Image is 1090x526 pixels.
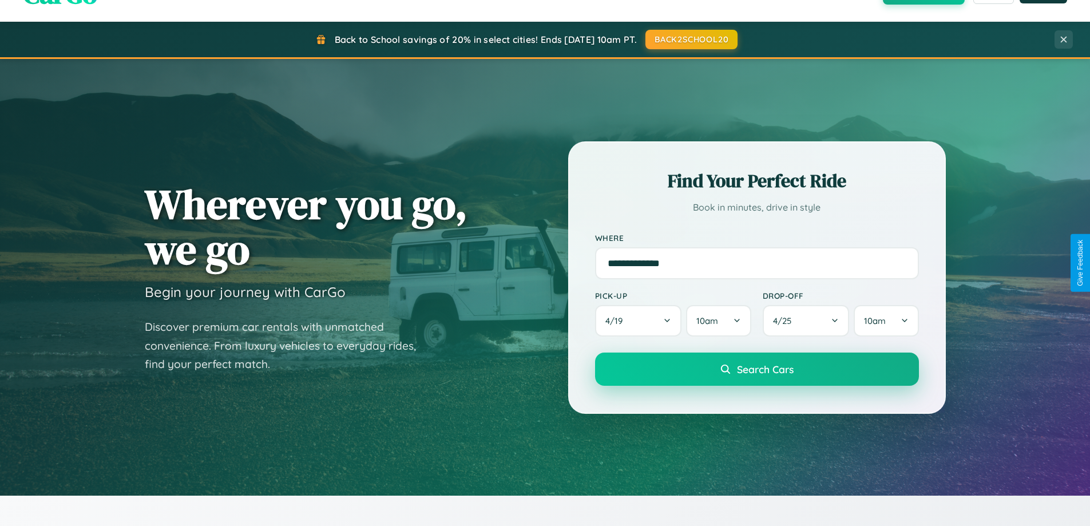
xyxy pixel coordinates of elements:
span: 4 / 25 [773,315,797,326]
label: Where [595,233,919,243]
p: Discover premium car rentals with unmatched convenience. From luxury vehicles to everyday rides, ... [145,318,431,374]
h3: Begin your journey with CarGo [145,283,346,300]
button: 4/19 [595,305,682,337]
label: Pick-up [595,291,751,300]
span: 4 / 19 [605,315,628,326]
span: Search Cars [737,363,794,375]
div: Give Feedback [1076,240,1084,286]
span: 10am [864,315,886,326]
h1: Wherever you go, we go [145,181,467,272]
h2: Find Your Perfect Ride [595,168,919,193]
button: 10am [686,305,751,337]
label: Drop-off [763,291,919,300]
button: 10am [854,305,918,337]
span: 10am [696,315,718,326]
p: Book in minutes, drive in style [595,199,919,216]
button: Search Cars [595,353,919,386]
span: Back to School savings of 20% in select cities! Ends [DATE] 10am PT. [335,34,637,45]
button: BACK2SCHOOL20 [645,30,738,49]
button: 4/25 [763,305,850,337]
